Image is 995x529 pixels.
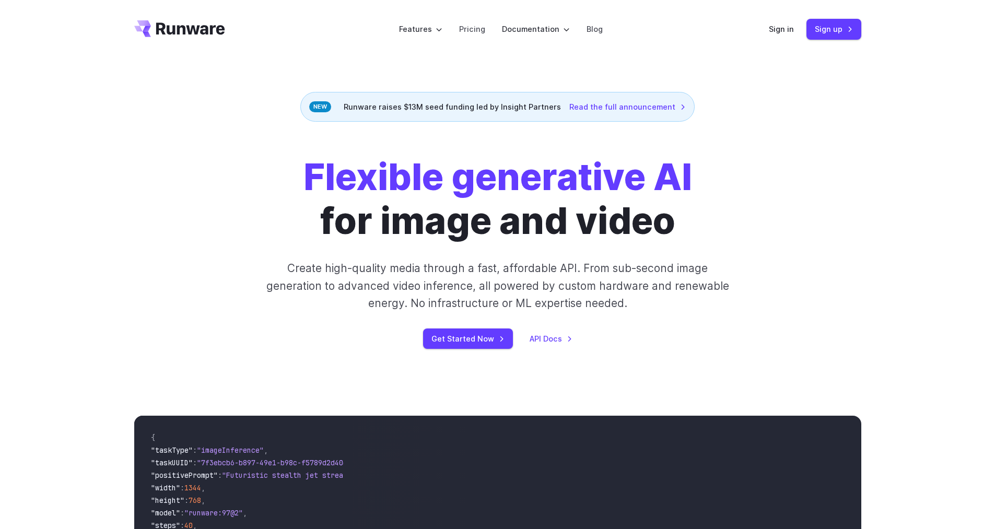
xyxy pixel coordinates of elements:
[197,458,356,467] span: "7f3ebcb6-b897-49e1-b98c-f5789d2d40d7"
[151,433,155,442] span: {
[151,445,193,455] span: "taskType"
[300,92,695,122] div: Runware raises $13M seed funding led by Insight Partners
[151,458,193,467] span: "taskUUID"
[197,445,264,455] span: "imageInference"
[265,260,730,312] p: Create high-quality media through a fast, affordable API. From sub-second image generation to adv...
[180,483,184,492] span: :
[303,155,692,243] h1: for image and video
[184,483,201,492] span: 1344
[399,23,442,35] label: Features
[569,101,686,113] a: Read the full announcement
[530,333,572,345] a: API Docs
[151,508,180,518] span: "model"
[769,23,794,35] a: Sign in
[201,483,205,492] span: ,
[184,508,243,518] span: "runware:97@2"
[189,496,201,505] span: 768
[151,483,180,492] span: "width"
[423,328,513,349] a: Get Started Now
[502,23,570,35] label: Documentation
[193,445,197,455] span: :
[459,23,485,35] a: Pricing
[180,508,184,518] span: :
[806,19,861,39] a: Sign up
[184,496,189,505] span: :
[303,155,692,199] strong: Flexible generative AI
[587,23,603,35] a: Blog
[218,471,222,480] span: :
[264,445,268,455] span: ,
[193,458,197,467] span: :
[201,496,205,505] span: ,
[134,20,225,37] a: Go to /
[151,471,218,480] span: "positivePrompt"
[151,496,184,505] span: "height"
[243,508,247,518] span: ,
[222,471,602,480] span: "Futuristic stealth jet streaking through a neon-lit cityscape with glowing purple exhaust"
